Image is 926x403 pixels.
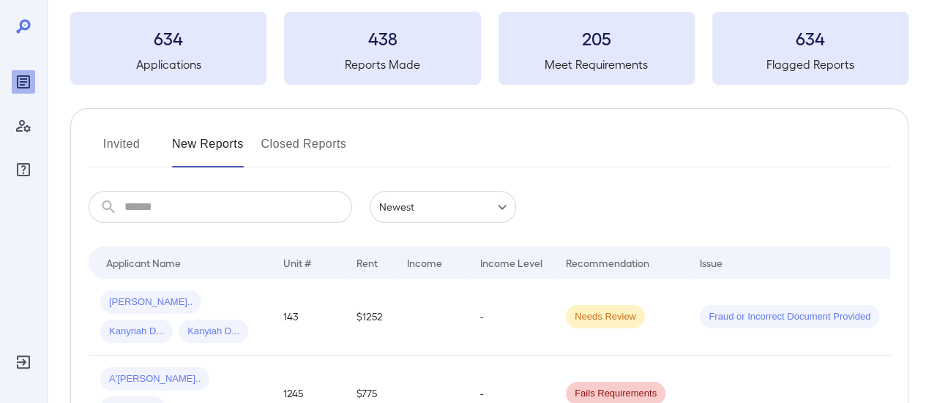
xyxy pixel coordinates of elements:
td: - [468,279,554,355]
h5: Applications [70,56,266,73]
button: New Reports [172,132,244,167]
h5: Flagged Reports [712,56,908,73]
span: Fails Requirements [566,387,665,401]
div: Income [407,254,442,271]
span: [PERSON_NAME].. [100,295,201,309]
h3: 634 [70,26,266,50]
h5: Reports Made [284,56,480,73]
span: Fraud or Incorrect Document Provided [700,310,879,324]
div: Manage Users [12,114,35,138]
h3: 438 [284,26,480,50]
span: A'[PERSON_NAME].. [100,372,209,386]
div: Reports [12,70,35,94]
h3: 205 [499,26,695,50]
div: Log Out [12,350,35,374]
span: Kanyiah D... [179,325,248,339]
td: 143 [272,279,345,355]
h5: Meet Requirements [499,56,695,73]
h3: 634 [712,26,908,50]
summary: 634Applications438Reports Made205Meet Requirements634Flagged Reports [70,12,908,85]
div: Applicant Name [106,254,181,271]
td: $1252 [345,279,395,355]
button: Invited [89,132,154,167]
div: Unit # [283,254,311,271]
div: Recommendation [566,254,649,271]
div: Newest [370,191,516,223]
button: Closed Reports [261,132,347,167]
span: Kanyriah D... [100,325,173,339]
span: Needs Review [566,310,645,324]
div: Rent [356,254,380,271]
div: Issue [700,254,723,271]
div: FAQ [12,158,35,181]
div: Income Level [480,254,542,271]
